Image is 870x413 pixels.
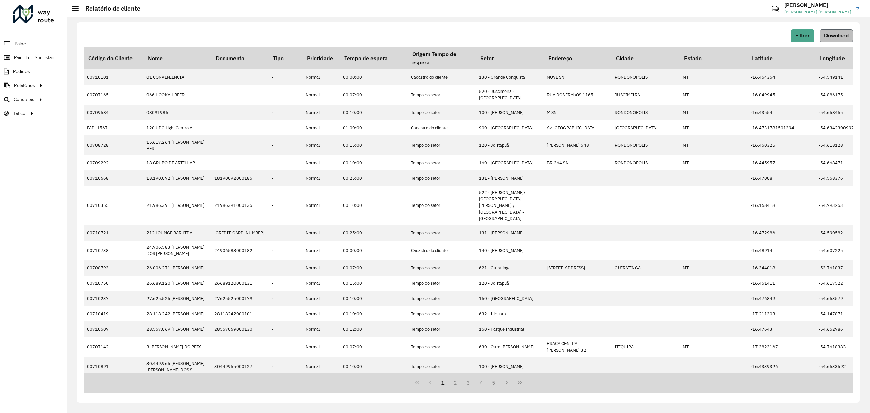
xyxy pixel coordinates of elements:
[475,306,543,321] td: 632 - Itiquara
[84,276,143,291] td: 00710750
[302,105,340,120] td: Normal
[302,337,340,357] td: Normal
[84,105,143,120] td: 00709684
[84,69,143,85] td: 00710101
[79,5,140,12] h2: Relatório de cliente
[679,69,747,85] td: MT
[475,321,543,337] td: 150 - Parque Industrial
[268,291,302,306] td: -
[747,291,815,306] td: -16.476849
[268,85,302,104] td: -
[475,276,543,291] td: 120 - Jd Itapuã
[340,105,407,120] td: 00:10:00
[679,155,747,170] td: MT
[268,337,302,357] td: -
[513,376,526,389] button: Last Page
[268,260,302,276] td: -
[679,120,747,135] td: MT
[768,1,783,16] a: Contato Rápido
[302,47,340,69] th: Prioridade
[302,135,340,155] td: Normal
[143,135,211,155] td: 15.617.264 [PERSON_NAME] PER
[679,337,747,357] td: MT
[268,69,302,85] td: -
[211,276,268,291] td: 26689120000131
[407,225,475,241] td: Tempo do setor
[407,321,475,337] td: Tempo do setor
[611,135,679,155] td: RONDONOPOLIS
[449,376,462,389] button: 2
[302,225,340,241] td: Normal
[340,357,407,377] td: 00:10:00
[143,276,211,291] td: 26.689.120 [PERSON_NAME]
[143,321,211,337] td: 28.557.069 [PERSON_NAME]
[824,33,849,38] span: Download
[340,69,407,85] td: 00:00:00
[407,47,475,69] th: Origem Tempo de espera
[268,120,302,135] td: -
[543,260,611,276] td: [STREET_ADDRESS]
[407,186,475,225] td: Tempo do setor
[340,47,407,69] th: Tempo de espera
[475,291,543,306] td: 160 - [GEOGRAPHIC_DATA]
[611,260,679,276] td: GUIRATINGA
[407,291,475,306] td: Tempo do setor
[475,85,543,104] td: 520 - Juscimeira - [GEOGRAPHIC_DATA]
[211,321,268,337] td: 28557069000130
[84,170,143,186] td: 00710668
[407,120,475,135] td: Cadastro do cliente
[543,47,611,69] th: Endereço
[15,40,27,47] span: Painel
[340,170,407,186] td: 00:25:00
[211,170,268,186] td: 18190092000185
[795,33,810,38] span: Filtrar
[143,85,211,104] td: 066 HOOKAH BEER
[679,47,747,69] th: Estado
[143,241,211,260] td: 24.906.583 [PERSON_NAME] DOS [PERSON_NAME]
[302,186,340,225] td: Normal
[268,321,302,337] td: -
[302,69,340,85] td: Normal
[475,376,488,389] button: 4
[340,260,407,276] td: 00:07:00
[84,135,143,155] td: 00708728
[679,85,747,104] td: MT
[84,321,143,337] td: 00710509
[407,105,475,120] td: Tempo do setor
[84,225,143,241] td: 00710721
[143,69,211,85] td: 01 CONVENIENCIA
[407,135,475,155] td: Tempo do setor
[302,241,340,260] td: Normal
[268,105,302,120] td: -
[340,321,407,337] td: 00:12:00
[611,120,679,135] td: [GEOGRAPHIC_DATA]
[679,135,747,155] td: MT
[679,260,747,276] td: MT
[747,337,815,357] td: -17.3823167
[84,85,143,104] td: 00707165
[407,69,475,85] td: Cadastro do cliente
[543,69,611,85] td: NOVE SN
[84,120,143,135] td: FAD_1567
[475,105,543,120] td: 100 - [PERSON_NAME]
[143,225,211,241] td: 212 LOUNGE BAR LTDA
[302,260,340,276] td: Normal
[475,170,543,186] td: 131 - [PERSON_NAME]
[13,68,30,75] span: Pedidos
[407,306,475,321] td: Tempo do setor
[543,135,611,155] td: [PERSON_NAME] 548
[84,337,143,357] td: 00707142
[211,306,268,321] td: 28118242000101
[611,155,679,170] td: RONDONOPOLIS
[211,291,268,306] td: 27625525000179
[268,225,302,241] td: -
[340,186,407,225] td: 00:10:00
[143,155,211,170] td: 18 GRUPO DE ARTILHAR
[340,276,407,291] td: 00:15:00
[302,357,340,377] td: Normal
[820,29,853,42] button: Download
[302,306,340,321] td: Normal
[475,69,543,85] td: 130 - Grande Conquista
[475,186,543,225] td: 522 - [PERSON_NAME]/ [GEOGRAPHIC_DATA][PERSON_NAME] / [GEOGRAPHIC_DATA] - [GEOGRAPHIC_DATA]
[268,357,302,377] td: -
